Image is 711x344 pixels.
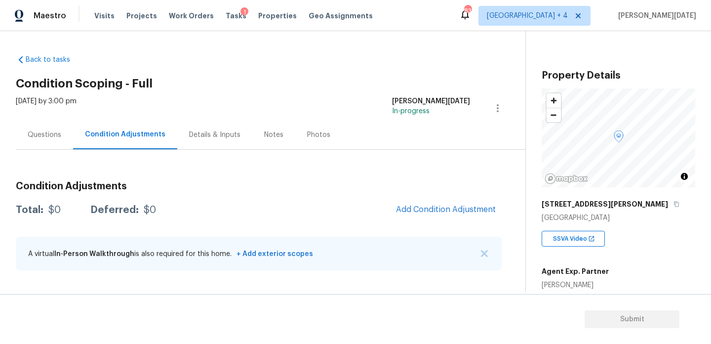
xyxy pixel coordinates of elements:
div: SSVA Video [542,231,605,247]
span: Maestro [34,11,66,21]
img: Open In New Icon [588,235,595,242]
div: Photos [307,130,330,140]
button: X Button Icon [479,249,489,258]
div: Details & Inputs [189,130,240,140]
div: 1 [240,7,248,17]
span: Geo Assignments [309,11,373,21]
a: Back to tasks [16,55,111,65]
div: Total: [16,205,43,215]
span: In-Person Walkthrough [54,251,134,258]
a: Mapbox homepage [545,173,588,184]
h3: Condition Adjustments [16,181,502,191]
div: 83 [464,6,471,16]
span: Tasks [226,12,246,19]
span: + Add exterior scopes [234,251,313,258]
img: X Button Icon [481,250,488,257]
div: [DATE] by 3:00 pm [16,96,77,120]
span: In-progress [392,108,430,115]
div: Map marker [614,130,624,146]
div: [PERSON_NAME][DATE] [392,96,470,106]
button: Toggle attribution [678,171,690,182]
div: $0 [48,205,61,215]
span: Add Condition Adjustment [396,205,496,214]
h2: Condition Scoping - Full [16,79,525,88]
button: Copy Address [672,200,681,209]
p: A virtual is also required for this home. [28,249,313,259]
span: Properties [258,11,297,21]
div: [PERSON_NAME] [542,280,609,290]
span: Toggle attribution [681,171,687,182]
div: [GEOGRAPHIC_DATA] [542,213,695,223]
button: Zoom out [547,108,561,122]
div: $0 [144,205,156,215]
canvas: Map [542,88,695,187]
div: Questions [28,130,61,140]
div: Deferred: [90,205,139,215]
button: Zoom in [547,93,561,108]
span: [GEOGRAPHIC_DATA] + 4 [487,11,568,21]
div: Notes [264,130,283,140]
span: Work Orders [169,11,214,21]
span: Projects [126,11,157,21]
h3: Property Details [542,71,695,81]
span: [PERSON_NAME][DATE] [614,11,696,21]
h5: Agent Exp. Partner [542,266,609,276]
h5: [STREET_ADDRESS][PERSON_NAME] [542,199,668,209]
span: Visits [94,11,115,21]
div: Condition Adjustments [85,129,165,139]
span: SSVA Video [553,234,591,244]
button: Add Condition Adjustment [390,199,502,220]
